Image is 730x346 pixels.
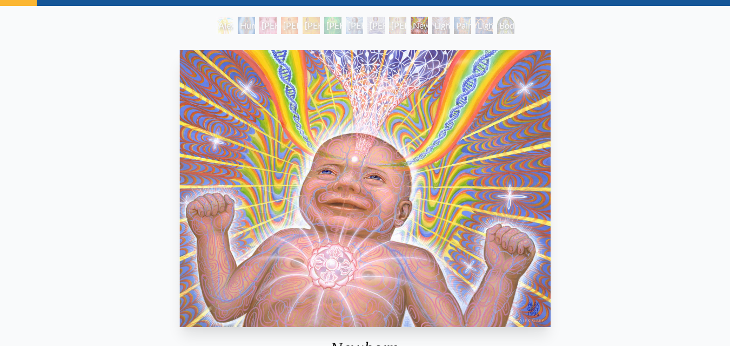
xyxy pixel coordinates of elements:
[454,17,471,34] div: Painting
[497,17,514,34] div: Body/Mind as a Vibratory Field of Energy
[389,17,406,34] div: [PERSON_NAME] 7
[475,17,493,34] div: Lightworker
[281,17,298,34] div: [PERSON_NAME] 2
[238,17,255,34] div: Human Energy Field
[346,17,363,34] div: [PERSON_NAME] 5
[324,17,341,34] div: [PERSON_NAME] 4
[303,17,320,34] div: [PERSON_NAME] 3
[259,17,277,34] div: [PERSON_NAME] 1
[411,17,428,34] div: Newborn
[179,50,550,327] img: Newborn-1995-Alex-Grey-watermarked.jpg
[367,17,385,34] div: [PERSON_NAME] 6
[432,17,450,34] div: Lightweaver
[216,17,233,34] div: Alexza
